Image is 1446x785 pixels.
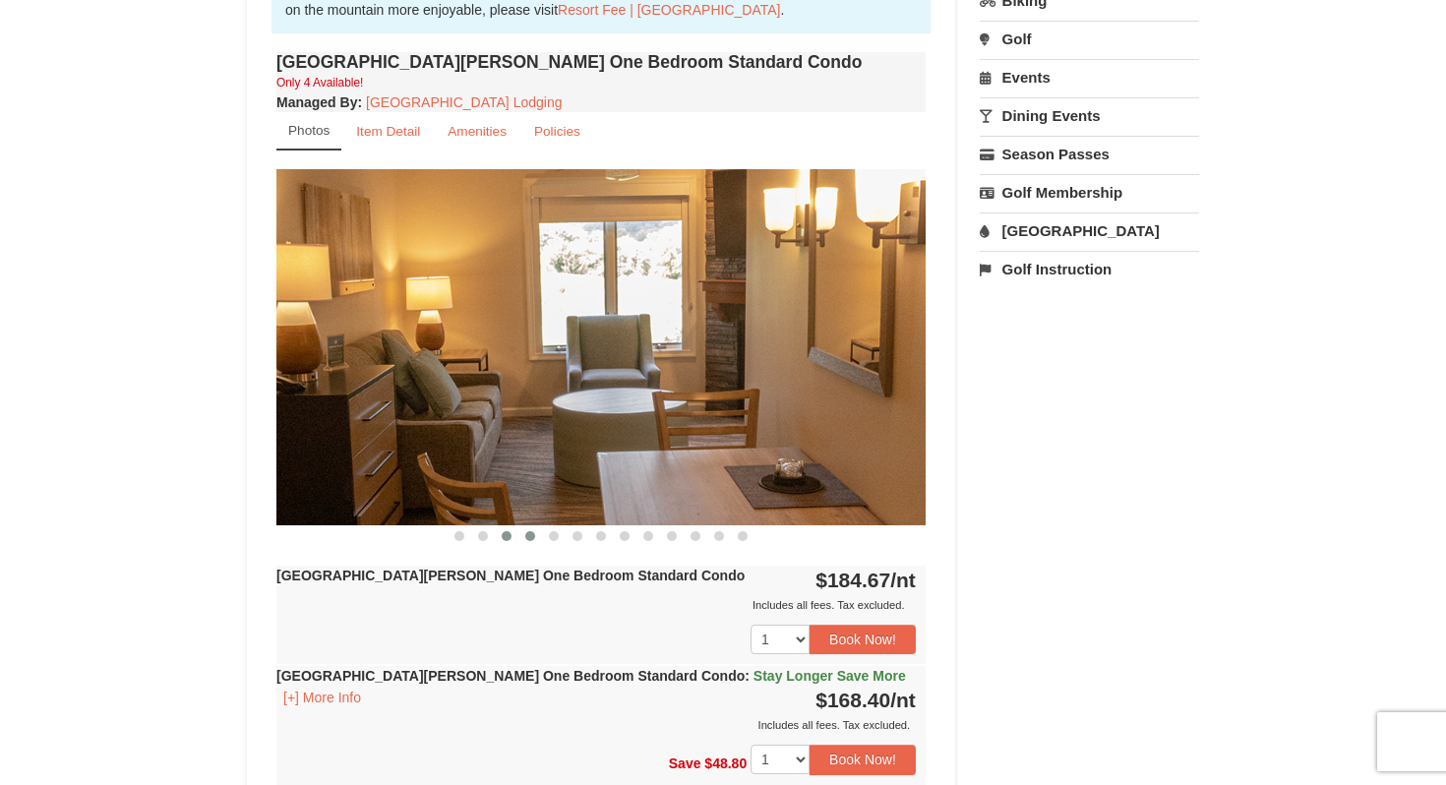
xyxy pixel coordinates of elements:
[435,112,519,151] a: Amenities
[980,251,1199,287] a: Golf Instruction
[810,625,916,654] button: Book Now!
[890,689,916,711] span: /nt
[276,595,916,615] div: Includes all fees. Tax excluded.
[276,169,926,524] img: 18876286-191-b92e729b.jpg
[276,112,341,151] a: Photos
[276,568,745,583] strong: [GEOGRAPHIC_DATA][PERSON_NAME] One Bedroom Standard Condo
[276,94,357,110] span: Managed By
[753,668,906,684] span: Stay Longer Save More
[276,76,363,90] small: Only 4 Available!
[343,112,433,151] a: Item Detail
[366,94,562,110] a: [GEOGRAPHIC_DATA] Lodging
[745,668,750,684] span: :
[288,123,330,138] small: Photos
[276,94,362,110] strong: :
[669,755,701,771] span: Save
[890,569,916,591] span: /nt
[448,124,507,139] small: Amenities
[980,97,1199,134] a: Dining Events
[534,124,580,139] small: Policies
[980,174,1199,211] a: Golf Membership
[980,59,1199,95] a: Events
[276,52,926,72] h4: [GEOGRAPHIC_DATA][PERSON_NAME] One Bedroom Standard Condo
[521,112,593,151] a: Policies
[810,745,916,774] button: Book Now!
[815,569,916,591] strong: $184.67
[276,687,368,708] button: [+] More Info
[980,136,1199,172] a: Season Passes
[980,21,1199,57] a: Golf
[276,715,916,735] div: Includes all fees. Tax excluded.
[356,124,420,139] small: Item Detail
[558,2,780,18] a: Resort Fee | [GEOGRAPHIC_DATA]
[815,689,890,711] span: $168.40
[704,755,747,771] span: $48.80
[980,212,1199,249] a: [GEOGRAPHIC_DATA]
[276,668,906,684] strong: [GEOGRAPHIC_DATA][PERSON_NAME] One Bedroom Standard Condo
